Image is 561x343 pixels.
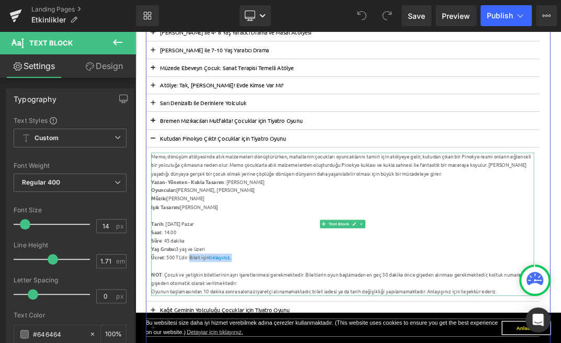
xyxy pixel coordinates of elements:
[24,281,41,291] strong: Tarih
[110,331,140,341] a: tıklayınız
[24,231,61,241] strong: Oyuncular:
[24,244,46,253] strong: Müzik:
[351,5,372,26] button: Undo
[14,312,127,319] div: Text Color
[37,22,199,33] font: [PERSON_NAME] ile 7-10 Yaş Yaratıcı Drama
[442,10,470,21] span: Preview
[331,280,342,293] a: Expand / Collapse
[525,307,551,333] div: Open Intercom Messenger
[136,5,159,26] a: New Library
[24,319,60,328] strong: Yaş Grubu:
[29,39,73,47] span: Text Block
[14,207,127,214] div: Font Size
[480,5,532,26] button: Publish
[116,223,125,230] span: px
[31,16,66,24] span: Etkinlikler
[376,5,397,26] button: Redo
[116,258,125,265] span: em
[536,5,557,26] button: More
[24,331,43,341] strong: Ücret
[14,116,127,124] div: Text Styles
[487,12,513,20] span: Publish
[35,134,59,143] b: Custom
[14,277,127,284] div: Letter Spacing
[24,256,66,266] strong: Işık Tasarım:
[24,219,132,228] strong: Yazan- Yöneten - Kukla Tasarım
[408,10,425,21] span: Save
[14,162,127,169] div: Font Weight
[22,178,61,186] b: Regular 400
[116,293,125,300] span: px
[436,5,476,26] a: Preview
[14,242,127,249] div: Line Height
[285,280,319,293] span: Text Block
[70,54,138,78] a: Design
[31,5,136,14] a: Landing Pages
[14,89,56,104] div: Typography
[24,294,39,303] strong: Saat
[33,328,84,340] input: Color
[24,306,39,316] strong: Süre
